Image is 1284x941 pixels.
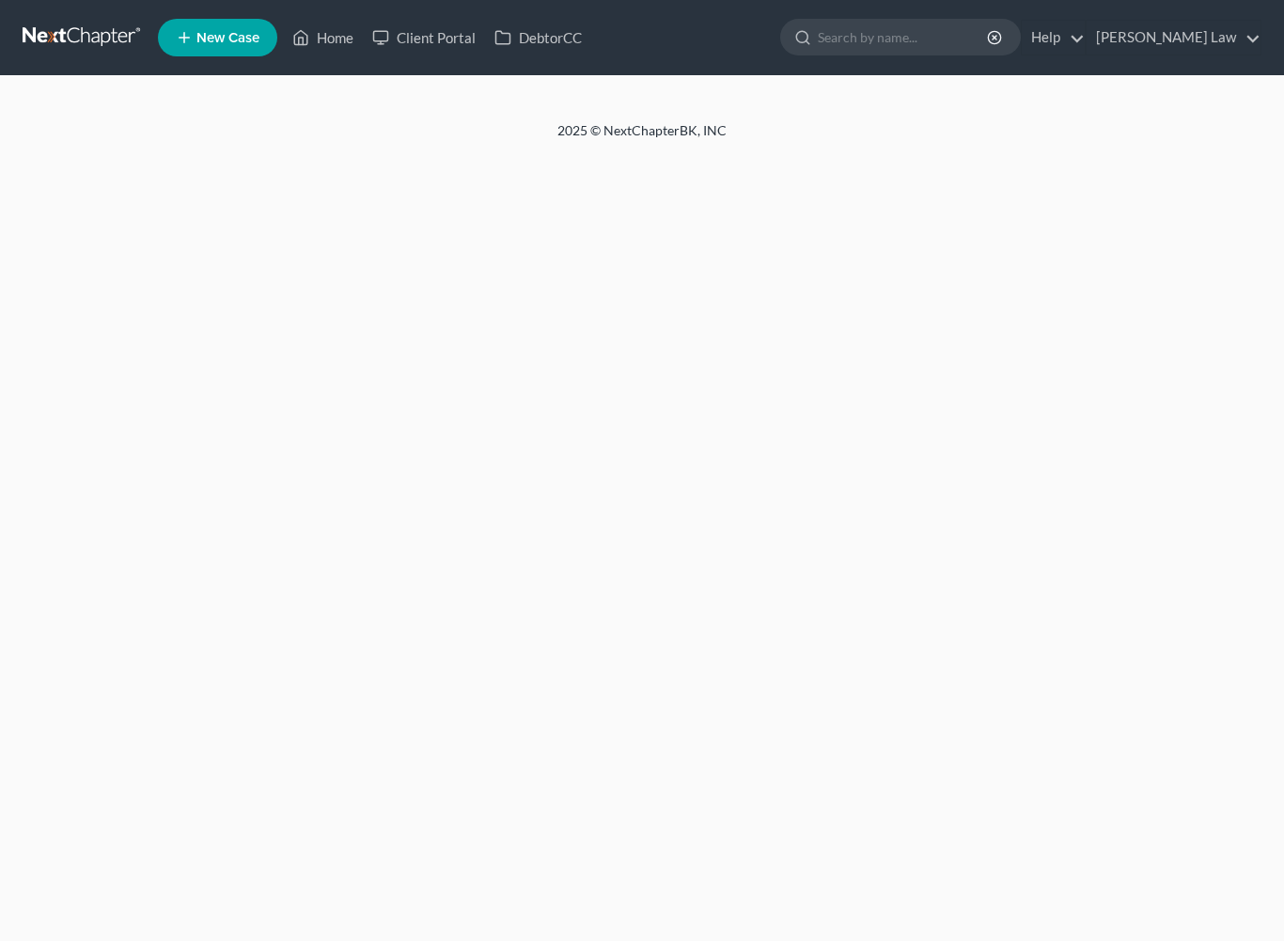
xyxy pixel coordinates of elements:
[196,31,259,45] span: New Case
[818,20,990,55] input: Search by name...
[106,121,1178,155] div: 2025 © NextChapterBK, INC
[1087,21,1261,55] a: [PERSON_NAME] Law
[485,21,591,55] a: DebtorCC
[1022,21,1085,55] a: Help
[363,21,485,55] a: Client Portal
[283,21,363,55] a: Home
